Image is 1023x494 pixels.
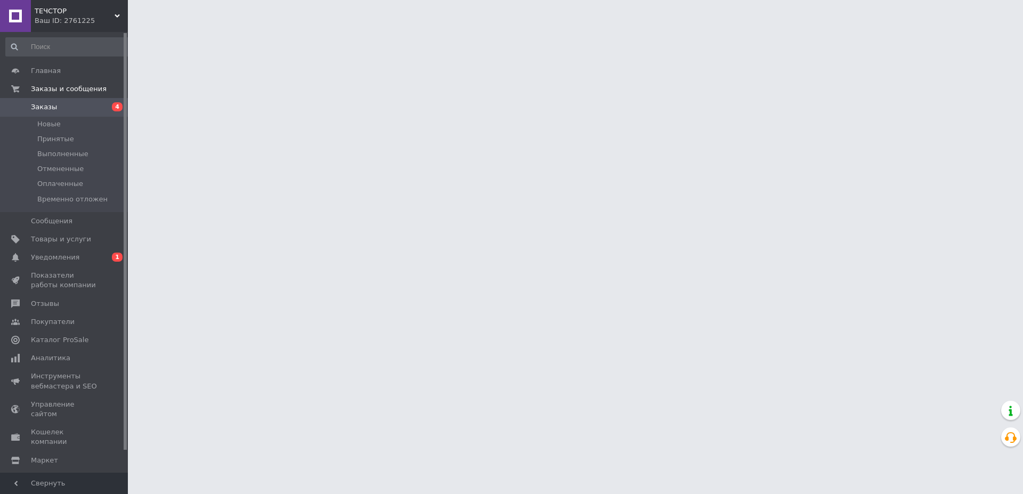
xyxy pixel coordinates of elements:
span: Принятые [37,134,74,144]
span: Покупатели [31,317,75,327]
span: Главная [31,66,61,76]
span: Кошелек компании [31,427,99,447]
span: Заказы [31,102,57,112]
span: Оплаченные [37,179,83,189]
span: Инструменты вебмастера и SEO [31,371,99,391]
span: Показатели работы компании [31,271,99,290]
span: 4 [112,102,123,111]
span: Каталог ProSale [31,335,88,345]
span: Сообщения [31,216,72,226]
span: Маркет [31,456,58,465]
span: Новые [37,119,61,129]
input: Поиск [5,37,132,56]
span: Временно отложен [37,195,108,204]
span: Отмененные [37,164,84,174]
span: Заказы и сообщения [31,84,107,94]
div: Ваш ID: 2761225 [35,16,128,26]
span: Аналитика [31,353,70,363]
span: Товары и услуги [31,234,91,244]
span: 1 [112,253,123,262]
span: ТЕЧСТОР [35,6,115,16]
span: Управление сайтом [31,400,99,419]
span: Отзывы [31,299,59,309]
span: Уведомления [31,253,79,262]
span: Выполненные [37,149,88,159]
